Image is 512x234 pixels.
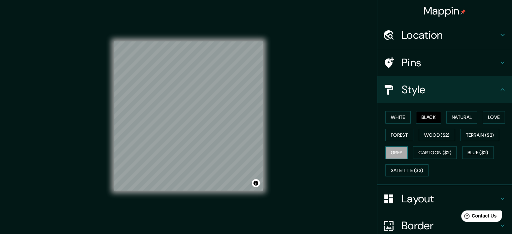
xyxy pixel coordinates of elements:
img: pin-icon.png [460,9,466,14]
button: Toggle attribution [252,179,260,187]
h4: Style [402,83,499,96]
h4: Layout [402,192,499,205]
h4: Mappin [423,4,466,18]
button: Grey [385,146,408,159]
button: Love [483,111,505,124]
button: Satellite ($3) [385,164,429,177]
button: White [385,111,411,124]
button: Black [416,111,441,124]
button: Natural [446,111,477,124]
button: Forest [385,129,413,141]
iframe: Help widget launcher [452,208,505,227]
button: Terrain ($2) [460,129,500,141]
h4: Pins [402,56,499,69]
div: Pins [377,49,512,76]
canvas: Map [114,41,263,191]
div: Location [377,22,512,48]
h4: Location [402,28,499,42]
button: Cartoon ($2) [413,146,457,159]
div: Layout [377,185,512,212]
div: Style [377,76,512,103]
h4: Border [402,219,499,232]
button: Blue ($2) [462,146,494,159]
button: Wood ($2) [419,129,455,141]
